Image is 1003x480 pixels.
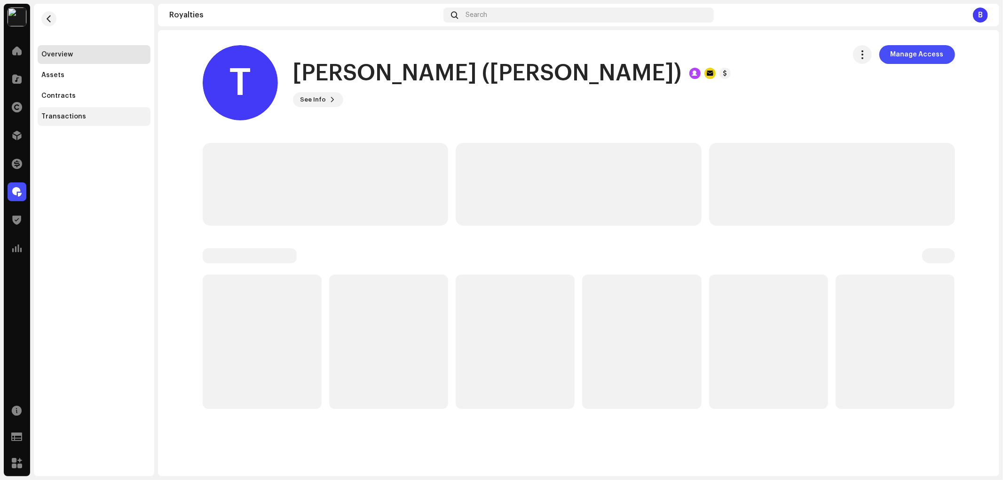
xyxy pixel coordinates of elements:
[169,11,440,19] div: Royalties
[41,92,76,100] div: Contracts
[41,113,86,120] div: Transactions
[891,45,944,64] span: Manage Access
[38,87,150,105] re-m-nav-item: Contracts
[38,45,150,64] re-m-nav-item: Overview
[466,11,487,19] span: Search
[300,90,326,109] span: See Info
[293,92,343,107] button: See Info
[38,107,150,126] re-m-nav-item: Transactions
[41,51,73,58] div: Overview
[8,8,26,26] img: 87673747-9ce7-436b-aed6-70e10163a7f0
[879,45,955,64] button: Manage Access
[293,58,682,88] h1: [PERSON_NAME] ([PERSON_NAME])
[203,45,278,120] div: T
[38,66,150,85] re-m-nav-item: Assets
[41,71,64,79] div: Assets
[973,8,988,23] div: B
